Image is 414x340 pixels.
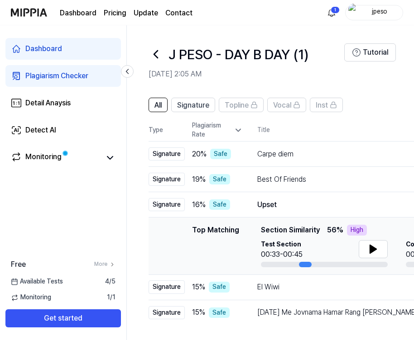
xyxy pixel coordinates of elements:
a: Contact [165,8,193,19]
div: Safe [209,174,230,185]
span: 1 / 1 [107,293,116,302]
a: Update [134,8,158,19]
span: All [154,100,162,111]
span: Section Similarity [261,225,320,236]
div: Safe [210,149,231,160]
div: Signature [149,173,185,186]
a: Pricing [104,8,126,19]
button: Tutorial [344,43,396,61]
div: jpeso [362,7,397,17]
div: Plagiarism Rate [192,121,243,139]
div: Dashboard [25,43,62,54]
div: Signature [149,147,185,161]
span: 20 % [192,149,207,160]
div: Safe [209,199,230,210]
span: Monitoring [11,293,51,302]
span: Signature [177,100,209,111]
div: High [347,225,367,236]
button: Topline [219,98,264,112]
img: profile [348,4,359,22]
button: Inst [310,98,343,112]
a: Dashboard [60,8,96,19]
div: Signature [149,198,185,212]
span: Vocal [273,100,291,111]
h1: J PESO - DAY B DAY (1) [168,45,308,64]
div: Signature [149,306,185,320]
div: Plagiarism Checker [25,71,88,81]
span: Topline [225,100,249,111]
span: 4 / 5 [105,277,116,286]
div: Top Matching [192,225,239,267]
span: 15 % [192,282,205,293]
span: Free [11,259,26,270]
a: Detect AI [5,119,121,141]
button: profilejpeso [345,5,403,20]
div: 00:33-00:45 [261,249,303,260]
span: 19 % [192,174,206,185]
span: 15 % [192,307,205,318]
span: 16 % [192,199,206,210]
button: Get started [5,309,121,327]
div: Safe [209,307,230,318]
span: Available Tests [11,277,63,286]
a: Detail Anaysis [5,92,121,114]
div: Safe [209,282,230,293]
span: 56 % [327,225,343,236]
div: 1 [331,6,340,14]
div: Signature [149,280,185,294]
img: 알림 [326,7,337,18]
button: Signature [171,98,215,112]
h2: [DATE] 2:05 AM [149,69,344,80]
div: Monitoring [25,151,62,164]
button: Vocal [267,98,306,112]
button: All [149,98,168,112]
a: More [94,260,116,268]
a: Monitoring [11,151,101,164]
th: Type [149,119,185,142]
a: Dashboard [5,38,121,60]
button: 알림1 [324,5,339,20]
span: Inst [316,100,328,111]
div: Detail Anaysis [25,98,71,109]
span: Test Section [261,240,303,249]
div: Detect AI [25,125,56,136]
a: Plagiarism Checker [5,65,121,87]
